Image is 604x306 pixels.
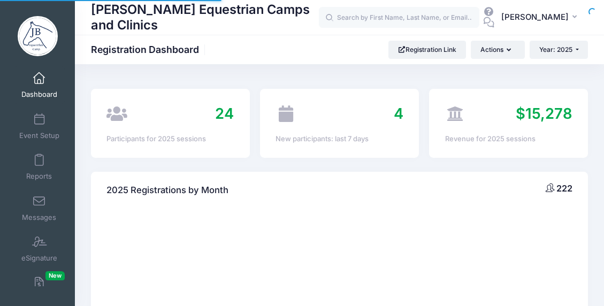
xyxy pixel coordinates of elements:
[394,104,403,123] span: 4
[18,16,58,56] img: Jessica Braswell Equestrian Camps and Clinics
[91,1,319,34] h1: [PERSON_NAME] Equestrian Camps and Clinics
[91,44,208,55] h1: Registration Dashboard
[14,189,65,227] a: Messages
[21,90,57,100] span: Dashboard
[21,254,57,263] span: eSignature
[539,45,572,53] span: Year: 2025
[556,183,572,194] span: 222
[26,172,52,181] span: Reports
[471,41,524,59] button: Actions
[494,5,588,30] button: [PERSON_NAME]
[19,131,59,140] span: Event Setup
[14,66,65,104] a: Dashboard
[530,41,588,59] button: Year: 2025
[45,271,65,280] span: New
[106,134,234,144] div: Participants for 2025 sessions
[516,104,572,123] span: $15,278
[276,134,403,144] div: New participants: last 7 days
[319,7,479,28] input: Search by First Name, Last Name, or Email...
[215,104,234,123] span: 24
[14,108,65,145] a: Event Setup
[22,213,56,222] span: Messages
[445,134,572,144] div: Revenue for 2025 sessions
[388,41,466,59] a: Registration Link
[14,230,65,267] a: eSignature
[14,148,65,186] a: Reports
[501,11,569,23] span: [PERSON_NAME]
[106,175,228,206] h4: 2025 Registrations by Month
